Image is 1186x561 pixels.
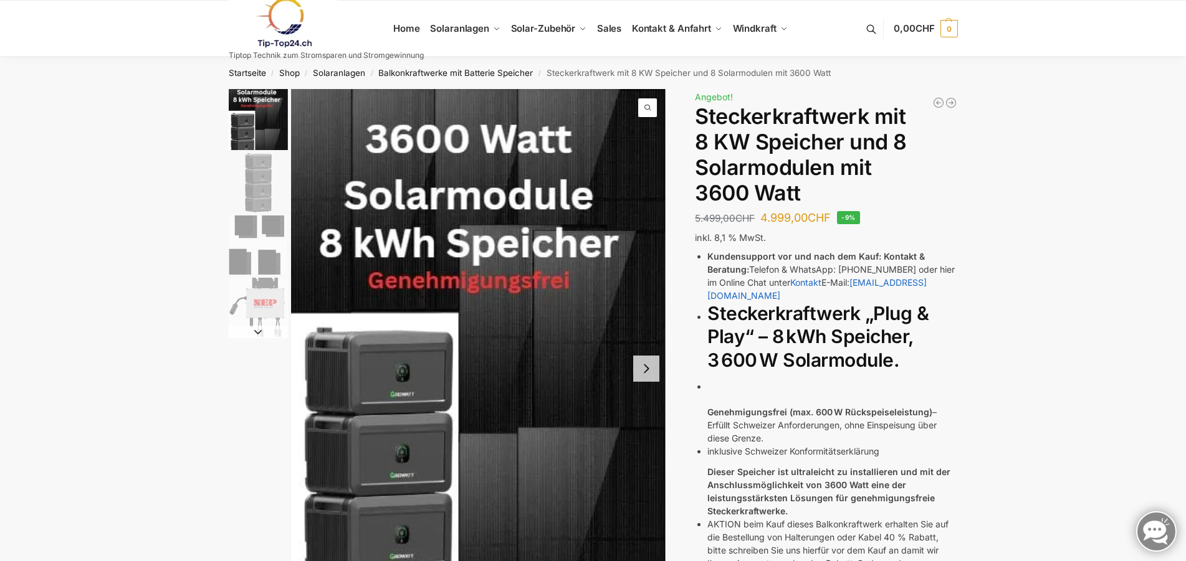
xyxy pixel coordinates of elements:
bdi: 4.999,00 [760,211,831,224]
img: NEP_800 [229,278,288,337]
a: Startseite [229,68,266,78]
strong: Dieser Speicher ist ultraleicht zu installieren und mit der Anschlussmöglichkeit von 3600 Watt ei... [707,466,950,516]
li: 1 / 4 [226,89,288,151]
span: Sales [597,22,622,34]
span: inkl. 8,1 % MwSt. [695,232,766,243]
a: Solaranlagen [313,68,365,78]
span: 0,00 [894,22,934,34]
span: -9% [837,211,859,224]
span: / [266,68,279,78]
button: Next slide [633,356,659,382]
span: CHF [916,22,935,34]
span: 0 [940,20,958,37]
img: 6 Module bificiaL [229,215,288,275]
a: Flexible Solarpanels (2×120 W) & SolarLaderegler [932,97,945,109]
a: Shop [279,68,300,78]
li: 3 / 4 [226,214,288,276]
bdi: 5.499,00 [695,212,755,224]
a: Kontakt [790,277,821,288]
span: Solaranlagen [430,22,489,34]
a: 900/600 mit 2,2 kWh Marstek Speicher [945,97,957,109]
a: Windkraft [727,1,793,57]
span: / [300,68,313,78]
a: Solar-Zubehör [505,1,591,57]
strong: Kontakt & Beratung: [707,251,925,275]
img: Balkonkraftwerk mit 3600 Watt [229,153,288,212]
p: inklusive Schweizer Konformitätserklärung [707,445,957,458]
span: Angebot! [695,92,733,102]
a: [EMAIL_ADDRESS][DOMAIN_NAME] [707,277,927,301]
a: Kontakt & Anfahrt [626,1,727,57]
h1: Steckerkraftwerk mit 8 KW Speicher und 8 Solarmodulen mit 3600 Watt [695,104,957,205]
li: 2 / 4 [226,151,288,214]
li: 4 / 4 [226,276,288,338]
strong: Genehmigungsfrei (max. 600 W Rückspeiseleistung) [707,407,932,417]
h2: Steckerkraftwerk „Plug & Play“ – 8 kWh Speicher, 3 600 W Solarmodule. [707,302,957,372]
strong: Kundensupport vor und nach dem Kauf: [707,251,881,262]
a: Balkonkraftwerke mit Batterie Speicher [378,68,533,78]
span: Kontakt & Anfahrt [632,22,711,34]
a: Sales [591,1,626,57]
a: Solaranlagen [425,1,505,57]
nav: Breadcrumb [206,57,980,89]
p: – Erfüllt Schweizer Anforderungen, ohne Einspeisung über diese Grenze. [707,405,957,445]
p: Tiptop Technik zum Stromsparen und Stromgewinnung [229,52,424,59]
button: Next slide [229,326,288,338]
a: 0,00CHF 0 [894,10,957,47]
img: 8kw-3600-watt-Collage.jpg [229,89,288,150]
span: / [533,68,546,78]
span: Solar-Zubehör [511,22,576,34]
span: / [365,68,378,78]
span: Windkraft [733,22,777,34]
li: Telefon & WhatsApp: [PHONE_NUMBER] oder hier im Online Chat unter E-Mail: [707,250,957,302]
span: CHF [735,212,755,224]
span: CHF [808,211,831,224]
